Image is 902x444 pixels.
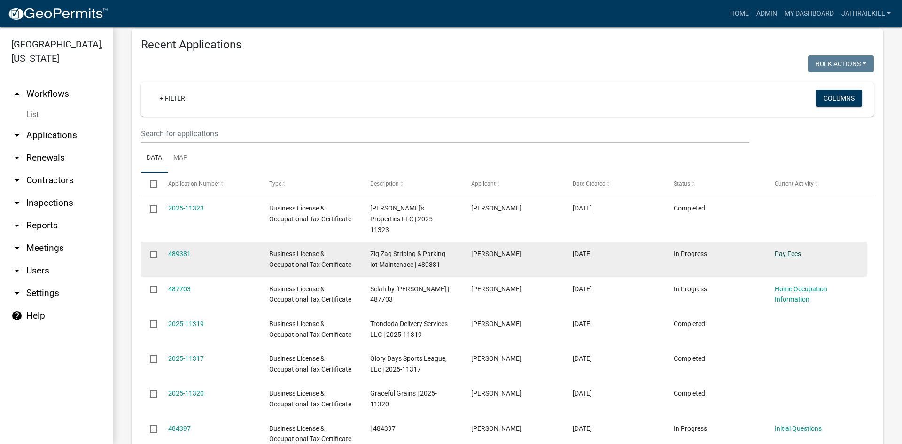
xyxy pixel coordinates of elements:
[573,320,592,327] span: 09/30/2025
[808,55,874,72] button: Bulk Actions
[573,180,606,187] span: Date Created
[11,130,23,141] i: arrow_drop_down
[11,88,23,100] i: arrow_drop_up
[753,5,781,23] a: Admin
[11,175,23,186] i: arrow_drop_down
[370,285,449,304] span: Selah by Shelly | 487703
[674,180,690,187] span: Status
[573,389,592,397] span: 09/26/2025
[665,173,766,195] datatable-header-cell: Status
[471,204,521,212] span: RUBEN HAIRSTON
[674,320,705,327] span: Completed
[141,38,874,52] h4: Recent Applications
[11,310,23,321] i: help
[269,389,351,408] span: Business License & Occupational Tax Certificate
[11,152,23,164] i: arrow_drop_down
[816,90,862,107] button: Columns
[269,204,351,223] span: Business License & Occupational Tax Certificate
[674,250,707,257] span: In Progress
[573,285,592,293] span: 10/03/2025
[370,320,448,338] span: Trondoda Delivery Services LLC | 2025-11319
[838,5,894,23] a: Jathrailkill
[370,180,399,187] span: Description
[471,285,521,293] span: Shelly Jo Snyder
[674,425,707,432] span: In Progress
[269,180,281,187] span: Type
[11,265,23,276] i: arrow_drop_down
[269,250,351,268] span: Business License & Occupational Tax Certificate
[159,173,260,195] datatable-header-cell: Application Number
[11,197,23,209] i: arrow_drop_down
[168,355,204,362] a: 2025-11317
[260,173,361,195] datatable-header-cell: Type
[726,5,753,23] a: Home
[471,250,521,257] span: Zachary Fisher
[462,173,563,195] datatable-header-cell: Applicant
[11,242,23,254] i: arrow_drop_down
[471,355,521,362] span: Brittany Bailey
[471,389,521,397] span: Emily Mason
[141,173,159,195] datatable-header-cell: Select
[168,180,219,187] span: Application Number
[775,425,822,432] a: Initial Questions
[471,320,521,327] span: Howard Lea
[370,355,447,373] span: Glory Days Sports League, LLc | 2025-11317
[152,90,193,107] a: + Filter
[775,285,827,304] a: Home Occupation Information
[370,389,437,408] span: Graceful Grains | 2025-11320
[141,124,749,143] input: Search for applications
[781,5,838,23] a: My Dashboard
[168,204,204,212] a: 2025-11323
[168,285,191,293] a: 487703
[11,220,23,231] i: arrow_drop_down
[471,425,521,432] span: Will Alexander
[141,143,168,173] a: Data
[775,250,801,257] a: Pay Fees
[269,425,351,443] span: Business License & Occupational Tax Certificate
[269,285,351,304] span: Business License & Occupational Tax Certificate
[370,204,435,234] span: Ruben's Properties LLC | 2025-11323
[573,425,592,432] span: 09/26/2025
[766,173,867,195] datatable-header-cell: Current Activity
[168,389,204,397] a: 2025-11320
[168,425,191,432] a: 484397
[168,143,193,173] a: Map
[674,389,705,397] span: Completed
[168,250,191,257] a: 489381
[370,250,445,268] span: Zig Zag Striping & Parking lot Maintenace | 489381
[563,173,664,195] datatable-header-cell: Date Created
[269,355,351,373] span: Business License & Occupational Tax Certificate
[674,204,705,212] span: Completed
[361,173,462,195] datatable-header-cell: Description
[573,355,592,362] span: 09/29/2025
[573,204,592,212] span: 10/10/2025
[269,320,351,338] span: Business License & Occupational Tax Certificate
[370,425,396,432] span: | 484397
[471,180,496,187] span: Applicant
[775,180,814,187] span: Current Activity
[573,250,592,257] span: 10/07/2025
[168,320,204,327] a: 2025-11319
[674,355,705,362] span: Completed
[11,288,23,299] i: arrow_drop_down
[674,285,707,293] span: In Progress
